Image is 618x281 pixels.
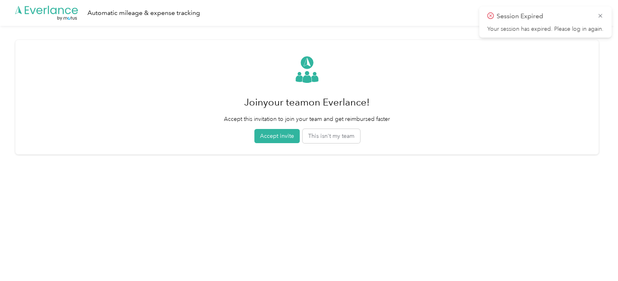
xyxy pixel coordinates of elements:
p: Accept this invitation to join your team and get reimbursed faster [224,115,390,123]
p: Your session has expired. Please log in again. [487,25,603,33]
button: This isn't my team [303,129,360,143]
div: Automatic mileage & expense tracking [87,8,200,18]
p: Session Expired [497,11,591,21]
button: Accept invite [254,129,300,143]
h1: Join your team on Everlance! [224,93,390,112]
iframe: Everlance-gr Chat Button Frame [573,236,618,281]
